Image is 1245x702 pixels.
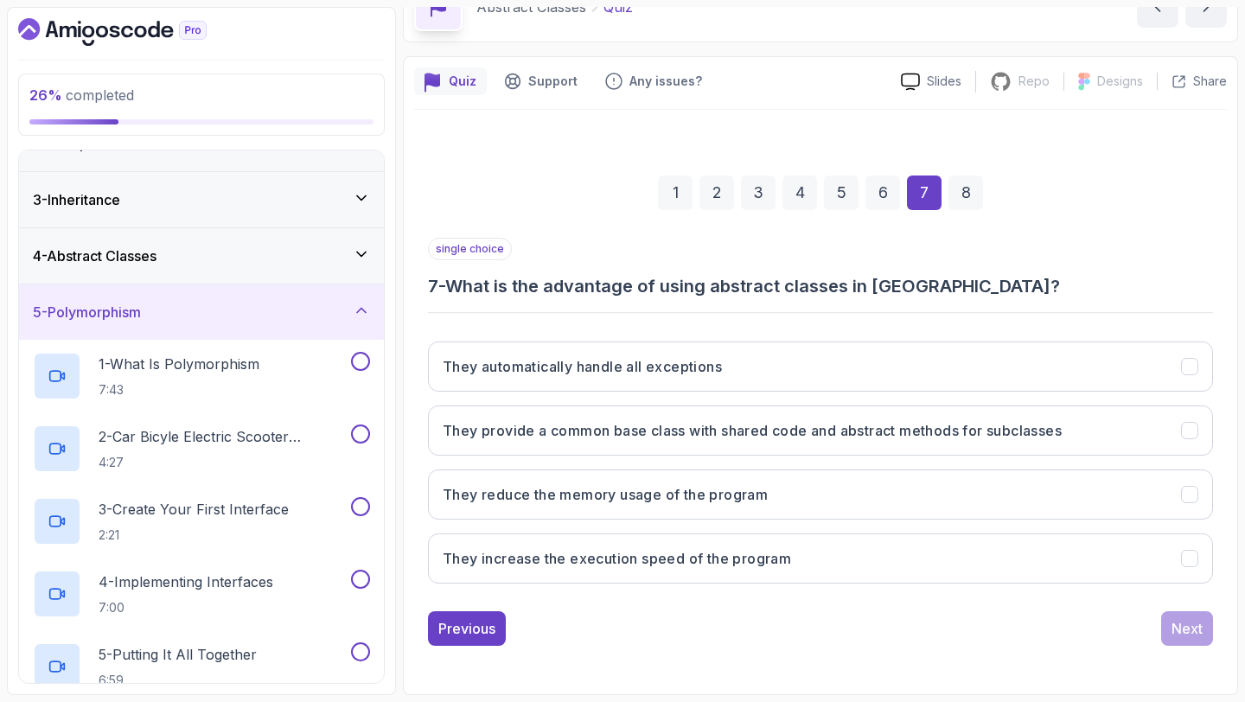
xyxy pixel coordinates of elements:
div: 3 [741,175,776,210]
h3: 7 - What is the advantage of using abstract classes in [GEOGRAPHIC_DATA]? [428,274,1213,298]
button: They provide a common base class with shared code and abstract methods for subclasses [428,405,1213,456]
h3: They automatically handle all exceptions [443,356,722,377]
span: completed [29,86,134,104]
button: 4-Implementing Interfaces7:00 [33,570,370,618]
p: Quiz [449,73,476,90]
h3: They provide a common base class with shared code and abstract methods for subclasses [443,420,1062,441]
div: 5 [824,175,859,210]
button: Share [1157,73,1227,90]
p: Slides [927,73,961,90]
p: 3 - Create Your First Interface [99,499,289,520]
button: Support button [494,67,588,95]
p: 4 - Implementing Interfaces [99,571,273,592]
p: 2:21 [99,526,289,544]
button: 1-What Is Polymorphism7:43 [33,352,370,400]
p: single choice [428,238,512,260]
span: 26 % [29,86,62,104]
h3: 5 - Polymorphism [33,302,141,322]
div: 4 [782,175,817,210]
button: Previous [428,611,506,646]
button: 5-Polymorphism [19,284,384,340]
div: 2 [699,175,734,210]
h3: 4 - Abstract Classes [33,246,156,266]
div: Next [1172,618,1203,639]
h3: 3 - Inheritance [33,189,120,210]
button: They automatically handle all exceptions [428,341,1213,392]
p: 7:00 [99,599,273,616]
button: They reduce the memory usage of the program [428,469,1213,520]
p: 2 - Car Bicyle Electric Scooter Example [99,426,348,447]
div: 1 [658,175,693,210]
div: 6 [865,175,900,210]
p: Designs [1097,73,1143,90]
p: 4:27 [99,454,348,471]
button: quiz button [414,67,487,95]
div: 7 [907,175,942,210]
p: Repo [1018,73,1050,90]
p: 5 - Putting It All Together [99,644,257,665]
p: Share [1193,73,1227,90]
button: They increase the execution speed of the program [428,533,1213,584]
button: Next [1161,611,1213,646]
h3: They increase the execution speed of the program [443,548,791,569]
button: 3-Create Your First Interface2:21 [33,497,370,546]
button: 5-Putting It All Together6:59 [33,642,370,691]
a: Dashboard [18,18,246,46]
a: Slides [887,73,975,91]
p: 1 - What Is Polymorphism [99,354,259,374]
div: Previous [438,618,495,639]
button: 2-Car Bicyle Electric Scooter Example4:27 [33,424,370,473]
button: 4-Abstract Classes [19,228,384,284]
div: 8 [948,175,983,210]
p: 7:43 [99,381,259,399]
p: Any issues? [629,73,702,90]
p: 6:59 [99,672,257,689]
h3: They reduce the memory usage of the program [443,484,768,505]
button: Feedback button [595,67,712,95]
button: 3-Inheritance [19,172,384,227]
p: Support [528,73,578,90]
